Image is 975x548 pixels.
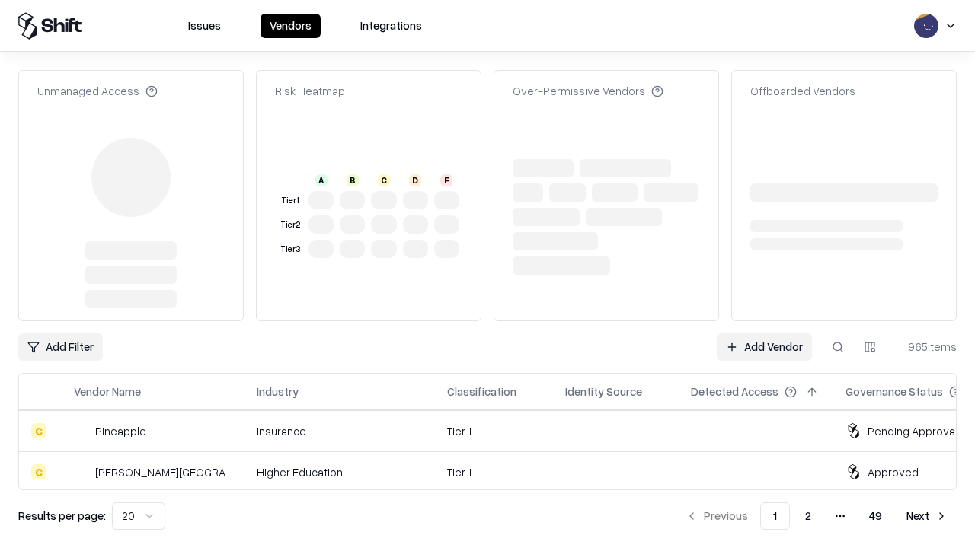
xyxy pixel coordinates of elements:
[691,464,821,480] div: -
[179,14,230,38] button: Issues
[691,423,821,439] div: -
[846,384,943,400] div: Governance Status
[447,464,541,480] div: Tier 1
[31,464,46,479] div: C
[897,502,957,530] button: Next
[691,384,778,400] div: Detected Access
[275,83,345,99] div: Risk Heatmap
[750,83,855,99] div: Offboarded Vendors
[315,174,328,186] div: A
[95,464,232,480] div: [PERSON_NAME][GEOGRAPHIC_DATA]
[278,243,302,256] div: Tier 3
[868,423,957,439] div: Pending Approval
[676,502,957,530] nav: pagination
[857,502,894,530] button: 49
[351,14,431,38] button: Integrations
[95,423,146,439] div: Pineapple
[31,423,46,438] div: C
[409,174,421,186] div: D
[347,174,359,186] div: B
[18,333,103,361] button: Add Filter
[447,384,516,400] div: Classification
[18,508,106,524] p: Results per page:
[513,83,663,99] div: Over-Permissive Vendors
[278,218,302,231] div: Tier 2
[896,339,957,355] div: 965 items
[74,384,141,400] div: Vendor Name
[565,464,667,480] div: -
[257,464,423,480] div: Higher Education
[257,423,423,439] div: Insurance
[793,502,823,530] button: 2
[717,333,812,361] a: Add Vendor
[868,464,919,480] div: Approved
[74,423,89,438] img: Pineapple
[440,174,452,186] div: F
[74,464,89,479] img: Reichman University
[257,384,299,400] div: Industry
[278,194,302,207] div: Tier 1
[261,14,321,38] button: Vendors
[565,384,642,400] div: Identity Source
[760,502,790,530] button: 1
[565,423,667,439] div: -
[37,83,158,99] div: Unmanaged Access
[378,174,390,186] div: C
[447,423,541,439] div: Tier 1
